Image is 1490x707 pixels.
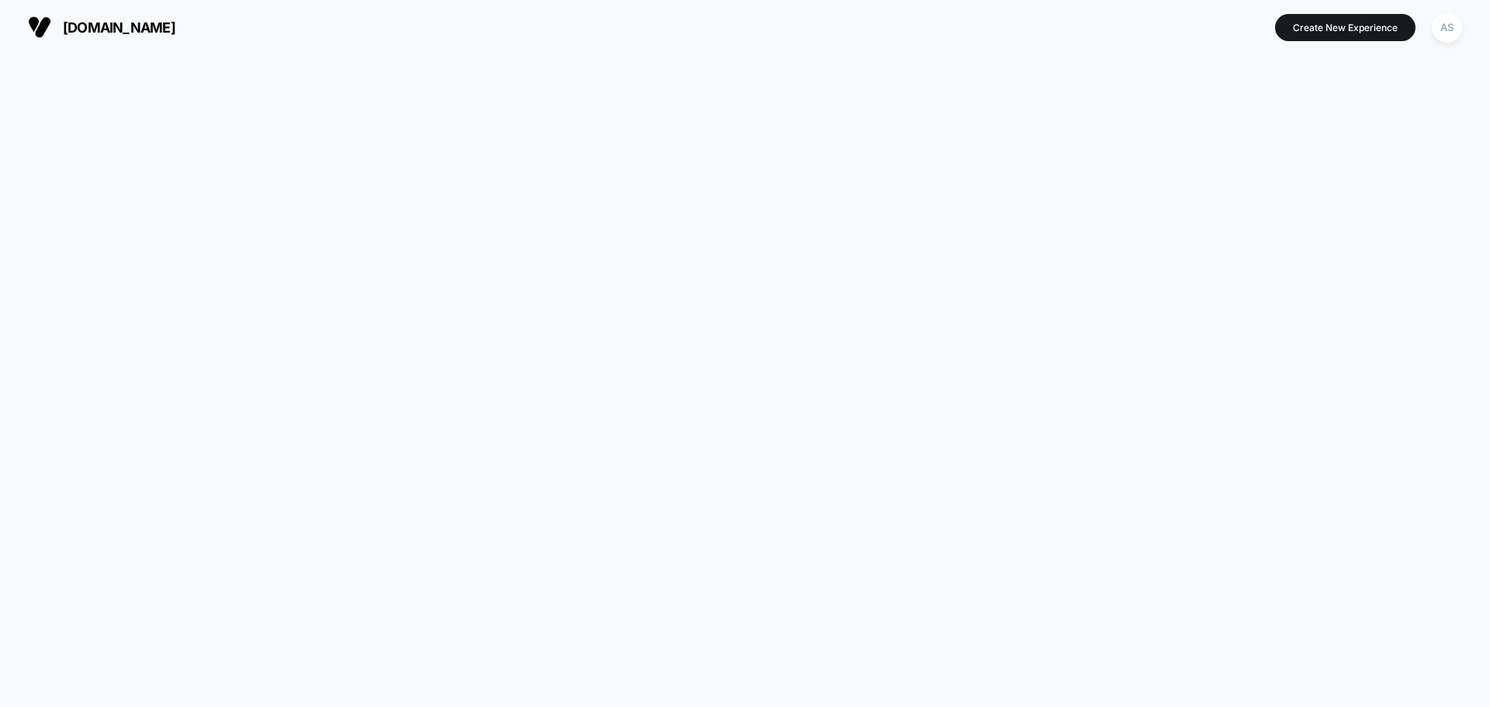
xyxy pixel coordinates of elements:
span: [DOMAIN_NAME] [63,19,175,36]
img: Visually logo [28,16,51,39]
button: AS [1427,12,1467,43]
button: [DOMAIN_NAME] [23,15,180,40]
div: AS [1432,12,1462,43]
button: Create New Experience [1275,14,1415,41]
